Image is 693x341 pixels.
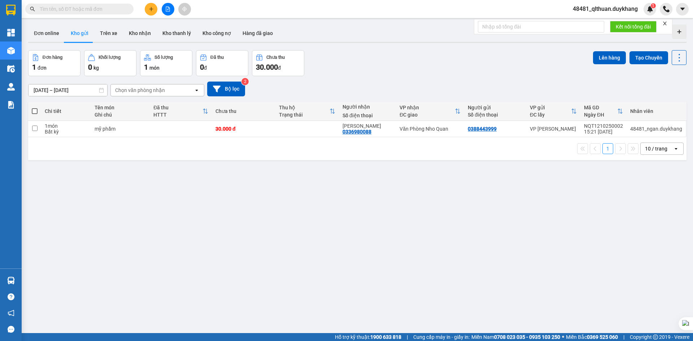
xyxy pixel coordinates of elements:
[468,126,497,132] div: 0388443999
[256,63,278,71] span: 30.000
[645,145,667,152] div: 10 / trang
[526,102,580,121] th: Toggle SortBy
[343,104,392,110] div: Người nhận
[154,55,173,60] div: Số lượng
[65,25,94,42] button: Kho gửi
[566,333,618,341] span: Miền Bắc
[84,50,136,76] button: Khối lượng0kg
[275,102,339,121] th: Toggle SortBy
[162,3,174,16] button: file-add
[38,65,47,71] span: đơn
[584,112,617,118] div: Ngày ĐH
[610,21,657,32] button: Kết nối tổng đài
[45,123,87,129] div: 1 món
[587,334,618,340] strong: 0369 525 060
[200,63,204,71] span: 0
[157,25,197,42] button: Kho thanh lý
[567,4,644,13] span: 48481_qlthuan.duykhang
[672,25,687,39] div: Tạo kho hàng mới
[196,50,248,76] button: Đã thu0đ
[94,25,123,42] button: Trên xe
[93,65,99,71] span: kg
[95,126,146,132] div: mỹ phẩm
[629,51,668,64] button: Tạo Chuyến
[580,102,627,121] th: Toggle SortBy
[651,3,656,8] sup: 1
[584,105,617,110] div: Mã GD
[149,65,160,71] span: món
[237,25,279,42] button: Hàng đã giao
[673,146,679,152] svg: open
[7,277,15,284] img: warehouse-icon
[215,108,272,114] div: Chưa thu
[115,87,165,94] div: Chọn văn phòng nhận
[40,5,125,13] input: Tìm tên, số ĐT hoặc mã đơn
[7,29,15,36] img: dashboard-icon
[8,293,14,300] span: question-circle
[335,333,401,341] span: Hỗ trợ kỹ thuật:
[252,50,304,76] button: Chưa thu30.000đ
[45,108,87,114] div: Chi tiết
[478,21,604,32] input: Nhập số tổng đài
[28,50,80,76] button: Đơn hàng1đơn
[343,129,371,135] div: 0336980088
[207,82,245,96] button: Bộ lọc
[663,6,670,12] img: phone-icon
[30,6,35,12] span: search
[210,55,224,60] div: Đã thu
[593,51,626,64] button: Lên hàng
[562,336,564,338] span: ⚪️
[194,87,200,93] svg: open
[468,105,523,110] div: Người gửi
[197,25,237,42] button: Kho công nợ
[278,65,281,71] span: đ
[7,101,15,109] img: solution-icon
[396,102,464,121] th: Toggle SortBy
[95,105,146,110] div: Tên món
[8,310,14,316] span: notification
[630,126,682,132] div: 48481_ngan.duykhang
[370,334,401,340] strong: 1900 633 818
[95,112,146,118] div: Ghi chú
[471,333,560,341] span: Miền Nam
[165,6,170,12] span: file-add
[623,333,624,341] span: |
[153,105,202,110] div: Đã thu
[652,3,654,8] span: 1
[584,123,623,129] div: NQT1210250002
[630,108,682,114] div: Nhân viên
[204,65,207,71] span: đ
[468,112,523,118] div: Số điện thoại
[140,50,192,76] button: Số lượng1món
[6,5,16,16] img: logo-vxr
[279,105,330,110] div: Thu hộ
[616,23,651,31] span: Kết nối tổng đài
[530,105,571,110] div: VP gửi
[413,333,470,341] span: Cung cấp máy in - giấy in:
[530,126,577,132] div: VP [PERSON_NAME]
[144,63,148,71] span: 1
[149,6,154,12] span: plus
[150,102,212,121] th: Toggle SortBy
[653,335,658,340] span: copyright
[679,6,686,12] span: caret-down
[7,83,15,91] img: warehouse-icon
[343,123,392,129] div: diệp linh
[400,112,455,118] div: ĐC giao
[43,55,62,60] div: Đơn hàng
[88,63,92,71] span: 0
[407,333,408,341] span: |
[215,126,272,132] div: 30.000 đ
[123,25,157,42] button: Kho nhận
[178,3,191,16] button: aim
[145,3,157,16] button: plus
[29,84,107,96] input: Select a date range.
[343,113,392,118] div: Số điện thoại
[28,25,65,42] button: Đơn online
[676,3,689,16] button: caret-down
[99,55,121,60] div: Khối lượng
[602,143,613,154] button: 1
[494,334,560,340] strong: 0708 023 035 - 0935 103 250
[584,129,623,135] div: 15:21 [DATE]
[530,112,571,118] div: ĐC lấy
